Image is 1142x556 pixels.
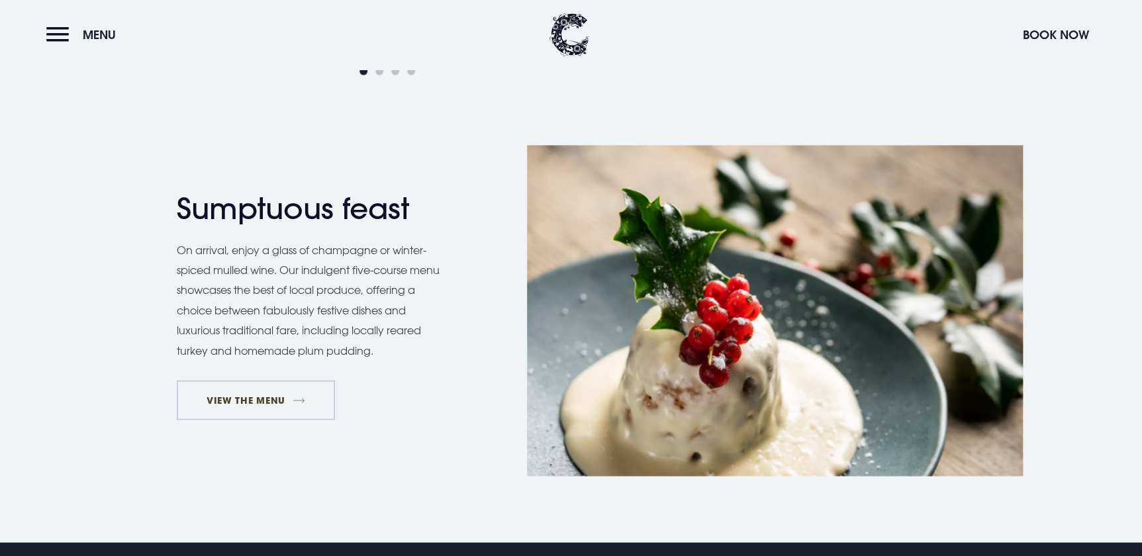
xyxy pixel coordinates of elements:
a: VIEW THE MENU [177,380,336,420]
span: Menu [83,27,116,42]
span: Go to slide 1 [359,67,367,75]
img: Christmas Day Dinner Northern Ireland [527,145,1023,475]
button: Book Now [1016,21,1096,49]
span: Go to slide 4 [407,67,415,75]
span: Go to slide 2 [375,67,383,75]
span: Go to slide 3 [391,67,399,75]
button: Menu [46,21,122,49]
p: On arrival, enjoy a glass of champagne or winter-spiced mulled wine. Our indulgent five-course me... [177,240,448,360]
img: Clandeboye Lodge [549,13,589,56]
h2: Sumptuous feast [177,191,435,226]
